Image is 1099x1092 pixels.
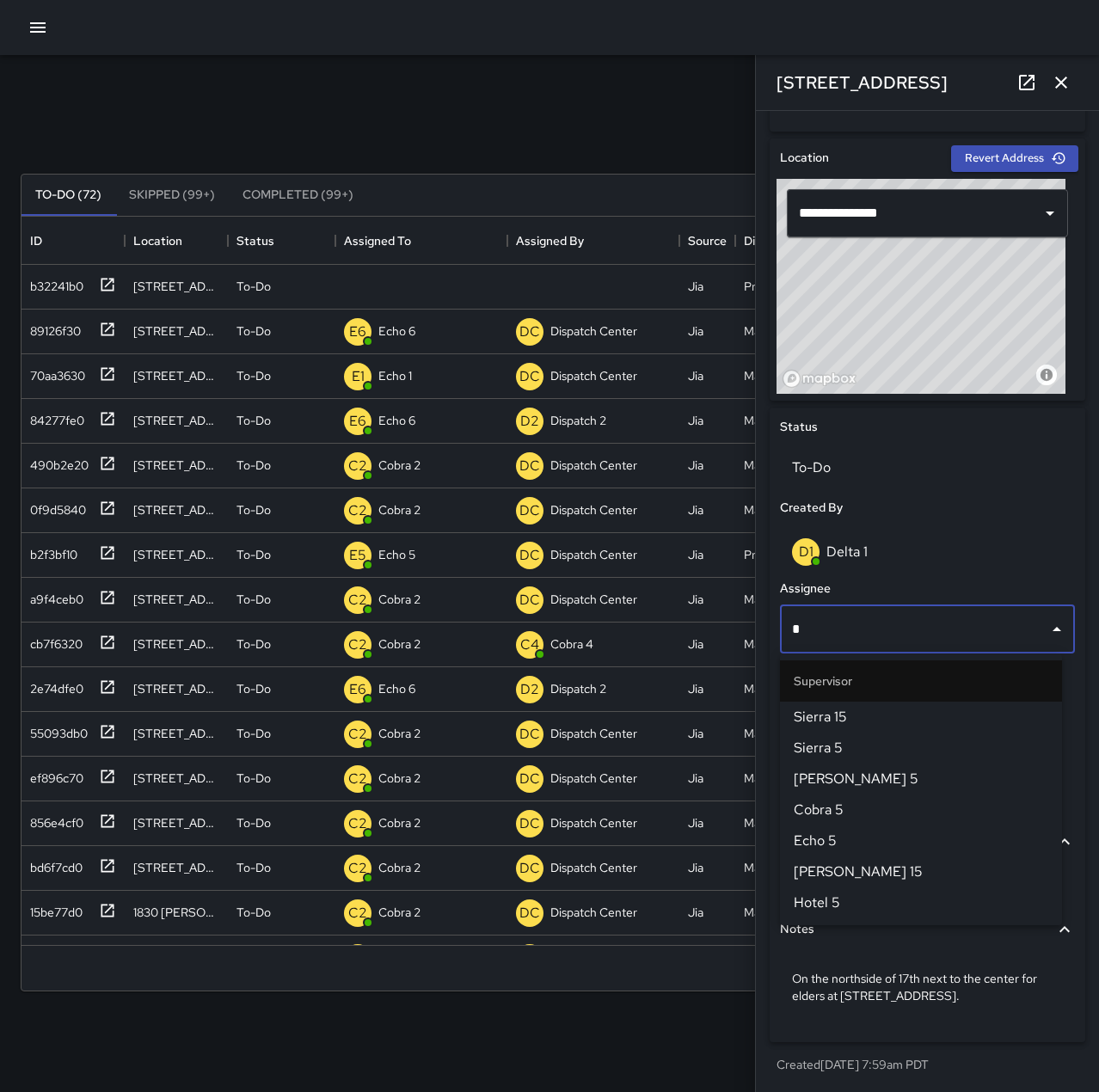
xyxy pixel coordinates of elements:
[133,814,219,831] div: 824 Franklin Street
[133,635,219,653] div: 415 24th Street
[21,217,125,265] div: ID
[133,367,219,384] div: 393 13th Street
[688,814,703,831] div: Jia
[378,367,412,384] p: Echo 1
[236,859,271,876] p: To-Do
[133,770,219,787] div: 1900 Telegraph Avenue
[679,217,735,265] div: Source
[133,322,219,340] div: 505 17th Street
[133,591,219,608] div: 415 24th Street
[550,635,593,653] p: Cobra 4
[23,360,85,384] div: 70aa3630
[133,546,219,563] div: 1200 Broadway
[133,859,219,876] div: 948 Clay Street
[348,769,367,789] p: C2
[744,367,814,384] div: Maintenance
[519,322,540,342] p: DC
[744,591,814,608] div: Maintenance
[23,405,84,429] div: 84277fe0
[23,897,83,921] div: 15be77d0
[550,546,637,563] p: Dispatch Center
[519,724,540,745] p: DC
[688,322,703,340] div: Jia
[236,814,271,831] p: To-Do
[236,770,271,787] p: To-Do
[688,904,703,921] div: Jia
[744,278,834,295] div: Pressure Washing
[519,903,540,923] p: DC
[550,859,637,876] p: Dispatch Center
[23,271,83,295] div: b32241b0
[688,217,727,265] div: Source
[688,457,703,474] div: Jia
[744,859,814,876] div: Maintenance
[349,679,366,700] p: E6
[348,858,367,879] p: C2
[744,904,814,921] div: Maintenance
[688,591,703,608] div: Jia
[236,680,271,697] p: To-Do
[550,322,637,340] p: Dispatch Center
[23,763,83,787] div: ef896c70
[23,629,83,653] div: cb7f6320
[519,456,540,476] p: DC
[378,322,415,340] p: Echo 6
[550,814,637,831] p: Dispatch Center
[519,813,540,834] p: DC
[378,814,421,831] p: Cobra 2
[550,457,637,474] p: Dispatch Center
[228,217,335,265] div: Status
[550,501,637,518] p: Dispatch Center
[688,278,703,295] div: Jia
[335,217,507,265] div: Assigned To
[236,322,271,340] p: To-Do
[23,807,83,831] div: 856e4cf0
[348,500,367,521] p: C2
[236,412,271,429] p: To-Do
[352,366,365,387] p: E1
[744,814,814,831] div: Maintenance
[133,725,219,742] div: 1701 Broadway
[794,862,1048,882] span: [PERSON_NAME] 15
[236,501,271,518] p: To-Do
[378,725,421,742] p: Cobra 2
[229,175,367,216] button: Completed (99+)
[30,217,42,265] div: ID
[688,859,703,876] div: Jia
[349,545,366,566] p: E5
[125,217,228,265] div: Location
[550,904,637,921] p: Dispatch Center
[236,635,271,653] p: To-Do
[550,591,637,608] p: Dispatch Center
[23,673,83,697] div: 2e74dfe0
[550,770,637,787] p: Dispatch Center
[744,546,834,563] div: Pressure Washing
[21,175,115,216] button: To-Do (72)
[115,175,229,216] button: Skipped (99+)
[236,725,271,742] p: To-Do
[744,725,814,742] div: Maintenance
[688,501,703,518] div: Jia
[744,680,814,697] div: Maintenance
[133,501,219,518] div: 449 23rd Street
[236,591,271,608] p: To-Do
[519,500,540,521] p: DC
[794,769,1048,789] span: [PERSON_NAME] 5
[348,635,367,655] p: C2
[688,635,703,653] div: Jia
[23,584,83,608] div: a9f4ceb0
[348,903,367,923] p: C2
[133,680,219,697] div: 102 Frank H. Ogawa Plaza
[794,707,1048,727] span: Sierra 15
[348,590,367,610] p: C2
[688,680,703,697] div: Jia
[348,724,367,745] p: C2
[744,322,814,340] div: Maintenance
[744,501,814,518] div: Maintenance
[133,217,182,265] div: Location
[550,412,606,429] p: Dispatch 2
[236,278,271,295] p: To-Do
[23,450,89,474] div: 490b2e20
[794,738,1048,758] span: Sierra 5
[744,457,814,474] div: Maintenance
